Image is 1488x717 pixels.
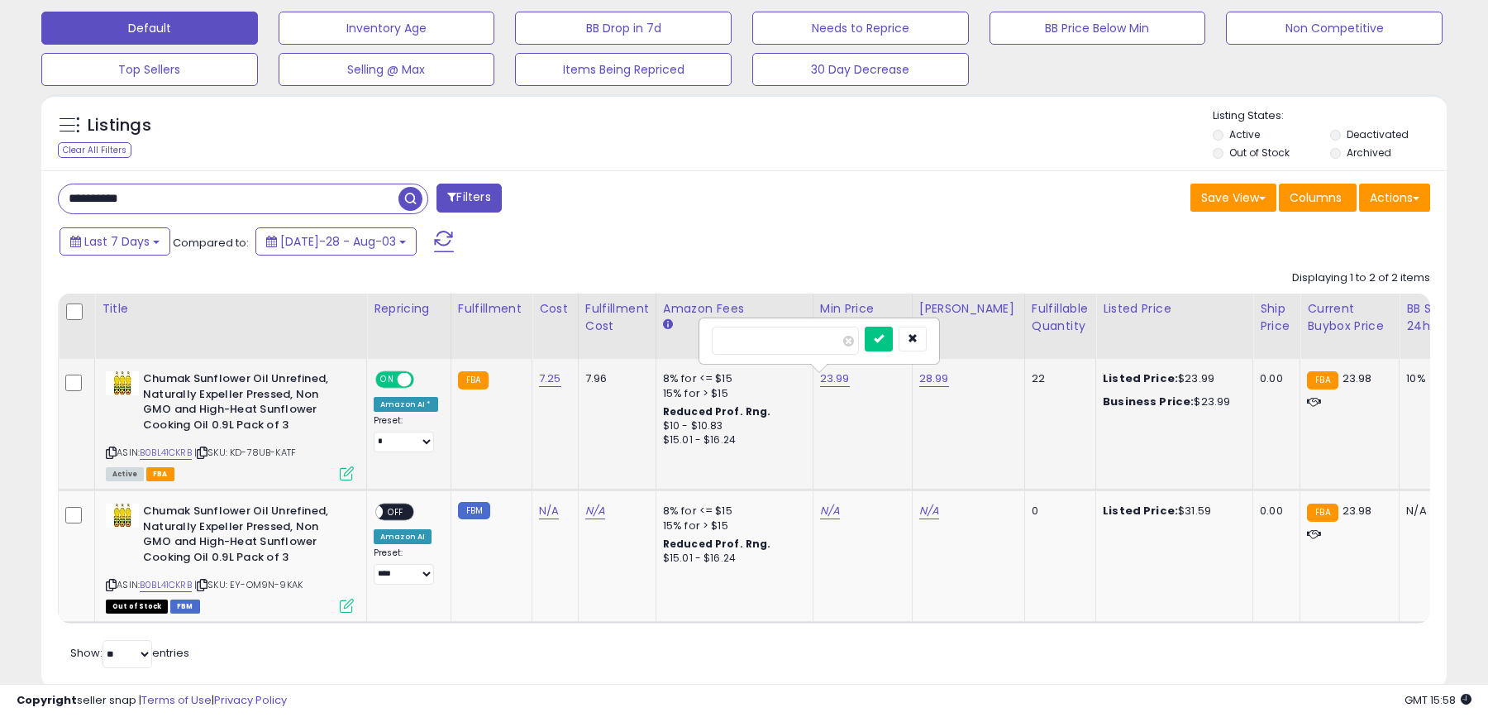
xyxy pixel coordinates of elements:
[1032,504,1083,519] div: 0
[1307,300,1392,335] div: Current Buybox Price
[1307,371,1338,390] small: FBA
[106,467,144,481] span: All listings currently available for purchase on Amazon
[279,53,495,86] button: Selling @ Max
[1343,370,1372,386] span: 23.98
[1405,692,1471,708] span: 2025-08-14 15:58 GMT
[663,371,800,386] div: 8% for <= $15
[1103,504,1240,519] div: $31.59
[17,693,287,709] div: seller snap | |
[102,300,360,318] div: Title
[41,12,258,45] button: Default
[458,300,525,318] div: Fulfillment
[143,371,344,437] b: Chumak Sunflower Oil Unrefined, Naturally Expeller Pressed, Non GMO and High-Heat Sunflower Cooki...
[585,371,643,386] div: 7.96
[170,600,200,614] span: FBM
[1307,504,1338,522] small: FBA
[663,504,800,519] div: 8% for <= $15
[1343,503,1372,519] span: 23.98
[515,12,732,45] button: BB Drop in 7d
[88,114,151,137] h5: Listings
[279,12,495,45] button: Inventory Age
[539,300,571,318] div: Cost
[1359,184,1430,212] button: Actions
[1279,184,1357,212] button: Columns
[663,537,771,551] b: Reduced Prof. Rng.
[194,578,303,591] span: | SKU: EY-OM9N-9KAK
[1406,300,1467,335] div: BB Share 24h.
[663,386,800,401] div: 15% for > $15
[1406,504,1461,519] div: N/A
[663,433,800,447] div: $15.01 - $16.24
[280,233,396,250] span: [DATE]-28 - Aug-03
[1347,127,1409,141] label: Deactivated
[436,184,501,213] button: Filters
[752,12,969,45] button: Needs to Reprice
[820,300,905,318] div: Min Price
[1229,127,1260,141] label: Active
[663,300,806,318] div: Amazon Fees
[752,53,969,86] button: 30 Day Decrease
[374,397,438,412] div: Amazon AI *
[515,53,732,86] button: Items Being Repriced
[377,373,398,387] span: ON
[1226,12,1443,45] button: Non Competitive
[106,504,354,611] div: ASIN:
[458,502,490,519] small: FBM
[146,467,174,481] span: FBA
[1032,371,1083,386] div: 22
[374,300,444,318] div: Repricing
[919,300,1018,318] div: [PERSON_NAME]
[383,505,409,519] span: OFF
[585,503,605,519] a: N/A
[374,547,438,585] div: Preset:
[820,370,850,387] a: 23.99
[374,529,432,544] div: Amazon AI
[458,371,489,390] small: FBA
[1260,300,1293,335] div: Ship Price
[70,645,189,661] span: Show: entries
[1103,503,1178,519] b: Listed Price:
[663,552,800,566] div: $15.01 - $16.24
[84,233,150,250] span: Last 7 Days
[1213,108,1446,124] p: Listing States:
[412,373,438,387] span: OFF
[41,53,258,86] button: Top Sellers
[1103,371,1240,386] div: $23.99
[1103,300,1246,318] div: Listed Price
[173,235,249,251] span: Compared to:
[140,578,192,592] a: B0BL41CKRB
[1190,184,1276,212] button: Save View
[1406,371,1461,386] div: 10%
[58,142,131,158] div: Clear All Filters
[214,692,287,708] a: Privacy Policy
[1229,146,1290,160] label: Out of Stock
[374,415,438,452] div: Preset:
[585,300,649,335] div: Fulfillment Cost
[1032,300,1089,335] div: Fulfillable Quantity
[255,227,417,256] button: [DATE]-28 - Aug-03
[106,371,354,479] div: ASIN:
[1292,270,1430,286] div: Displaying 1 to 2 of 2 items
[141,692,212,708] a: Terms of Use
[820,503,840,519] a: N/A
[194,446,296,459] span: | SKU: KD-78UB-KATF
[106,600,168,614] span: All listings that are currently out of stock and unavailable for purchase on Amazon
[1103,394,1194,409] b: Business Price:
[60,227,170,256] button: Last 7 Days
[1103,370,1178,386] b: Listed Price:
[663,419,800,433] div: $10 - $10.83
[143,504,344,569] b: Chumak Sunflower Oil Unrefined, Naturally Expeller Pressed, Non GMO and High-Heat Sunflower Cooki...
[919,370,949,387] a: 28.99
[106,371,139,395] img: 41R0zaa6VJL._SL40_.jpg
[990,12,1206,45] button: BB Price Below Min
[17,692,77,708] strong: Copyright
[106,504,139,528] img: 41R0zaa6VJL._SL40_.jpg
[1260,504,1287,519] div: 0.00
[539,370,561,387] a: 7.25
[663,404,771,418] b: Reduced Prof. Rng.
[663,318,673,332] small: Amazon Fees.
[1260,371,1287,386] div: 0.00
[1290,189,1342,206] span: Columns
[1103,394,1240,409] div: $23.99
[919,503,939,519] a: N/A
